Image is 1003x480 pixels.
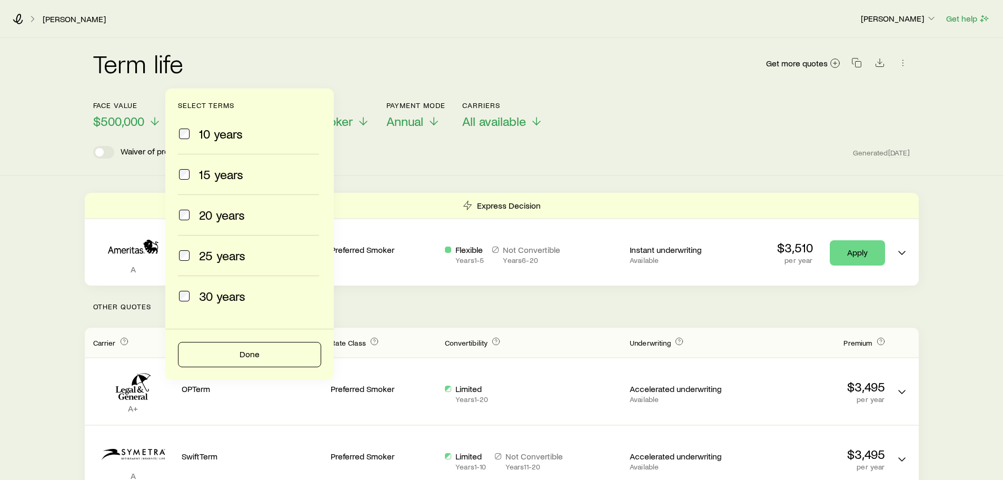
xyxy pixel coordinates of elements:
span: Generated [853,148,910,158]
p: Preferred Smoker [331,451,436,462]
p: Preferred Smoker [331,244,436,255]
span: 10 years [199,126,243,141]
p: A [93,264,173,275]
button: Face value$500,000 [93,101,161,129]
p: Express Decision [477,200,541,211]
p: Instant underwriting [630,244,736,255]
p: Waiver of premium rider [121,146,207,159]
a: Get more quotes [766,57,841,70]
span: Convertibility [445,338,488,347]
p: Available [630,463,736,471]
p: SwiftTerm [182,451,323,462]
p: Face value [93,101,161,110]
span: $500,000 [93,114,144,129]
button: Get help [946,13,990,25]
span: Premium [843,338,872,347]
p: Not Convertible [503,244,560,255]
input: 10 years [179,129,190,139]
p: Preferred Smoker [331,384,436,394]
p: [PERSON_NAME] [861,13,937,24]
p: Accelerated underwriting [630,384,736,394]
p: Years 11 - 20 [505,463,563,471]
span: All available [462,114,526,129]
p: Limited [455,451,486,462]
p: Years 1 - 10 [455,463,486,471]
button: CarriersAll available [462,101,543,129]
p: Years 6 - 20 [503,256,560,265]
p: $3,495 [744,379,885,394]
button: [PERSON_NAME] [860,13,937,25]
p: Years 1 - 5 [455,256,484,265]
p: per year [744,395,885,404]
p: per year [777,256,813,265]
p: Limited [455,384,488,394]
p: OPTerm [182,384,323,394]
p: Carriers [462,101,543,110]
a: [PERSON_NAME] [42,14,106,24]
span: [DATE] [888,148,910,158]
span: Rate Class [331,338,366,347]
p: Other Quotes [85,286,919,328]
p: Available [630,256,736,265]
p: Years 1 - 20 [455,395,488,404]
h2: Term life [93,51,184,76]
span: Get more quotes [766,59,828,67]
p: Accelerated underwriting [630,451,736,462]
p: $3,495 [744,447,885,462]
a: Apply [830,240,885,266]
button: Payment ModeAnnual [386,101,446,129]
p: Flexible [455,244,484,255]
p: Available [630,395,736,404]
p: per year [744,463,885,471]
div: Term quotes [85,193,919,286]
p: Payment Mode [386,101,446,110]
span: Annual [386,114,423,129]
span: Underwriting [630,338,671,347]
span: Carrier [93,338,116,347]
a: Download CSV [872,60,887,70]
p: A+ [93,403,173,414]
p: $3,510 [777,240,813,255]
p: Select terms [178,101,321,110]
p: Not Convertible [505,451,563,462]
